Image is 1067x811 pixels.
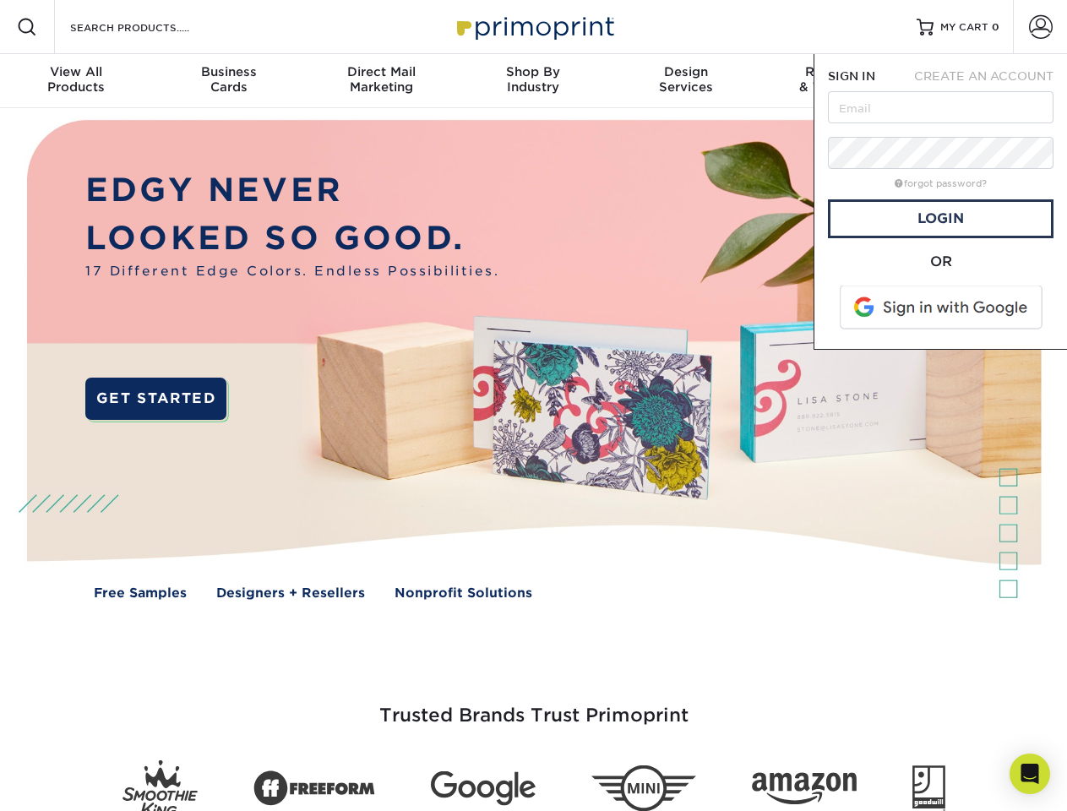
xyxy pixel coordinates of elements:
a: forgot password? [895,178,987,189]
a: Direct MailMarketing [305,54,457,108]
div: Cards [152,64,304,95]
span: 17 Different Edge Colors. Endless Possibilities. [85,262,499,281]
div: & Templates [762,64,914,95]
div: Services [610,64,762,95]
span: 0 [992,21,999,33]
a: Nonprofit Solutions [395,584,532,603]
img: Primoprint [449,8,618,45]
span: Direct Mail [305,64,457,79]
span: SIGN IN [828,69,875,83]
img: Google [431,771,536,806]
img: Goodwill [912,765,945,811]
a: Free Samples [94,584,187,603]
div: Open Intercom Messenger [1010,754,1050,794]
div: Industry [457,64,609,95]
span: MY CART [940,20,988,35]
img: Amazon [752,773,857,805]
span: Design [610,64,762,79]
span: Resources [762,64,914,79]
span: Shop By [457,64,609,79]
a: Login [828,199,1053,238]
a: Resources& Templates [762,54,914,108]
div: OR [828,252,1053,272]
input: Email [828,91,1053,123]
a: GET STARTED [85,378,226,420]
h3: Trusted Brands Trust Primoprint [40,664,1028,747]
span: Business [152,64,304,79]
div: Marketing [305,64,457,95]
a: DesignServices [610,54,762,108]
a: Designers + Resellers [216,584,365,603]
p: LOOKED SO GOOD. [85,215,499,263]
iframe: Google Customer Reviews [4,759,144,805]
input: SEARCH PRODUCTS..... [68,17,233,37]
p: EDGY NEVER [85,166,499,215]
span: CREATE AN ACCOUNT [914,69,1053,83]
a: BusinessCards [152,54,304,108]
a: Shop ByIndustry [457,54,609,108]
